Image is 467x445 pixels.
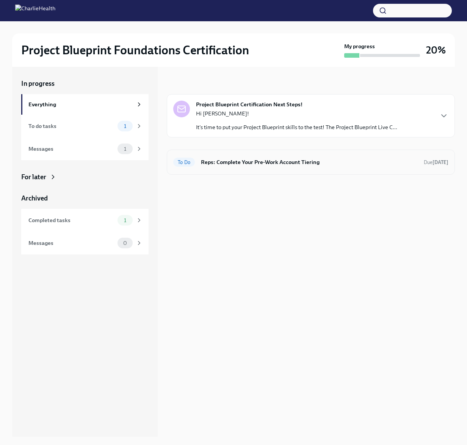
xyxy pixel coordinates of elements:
strong: Project Blueprint Certification Next Steps! [196,101,302,108]
a: Completed tasks1 [21,209,149,232]
span: Due [424,159,448,165]
h2: Project Blueprint Foundations Certification [21,43,249,58]
span: 1 [119,146,131,152]
div: In progress [167,79,200,88]
div: Messages [28,145,114,153]
strong: My progress [344,43,375,50]
div: For later [21,172,46,181]
h3: 20% [426,43,446,57]
span: 1 [119,218,131,223]
strong: [DATE] [433,159,448,165]
a: For later [21,172,149,181]
h6: Reps: Complete Your Pre-Work Account Tiering [201,158,418,166]
a: Messages1 [21,137,149,160]
a: Messages0 [21,232,149,254]
div: Everything [28,100,133,109]
span: To Do [173,159,195,165]
span: September 8th, 2025 09:00 [424,159,448,166]
p: Hi [PERSON_NAME]! [196,110,397,117]
div: Completed tasks [28,216,114,224]
span: 0 [119,240,132,246]
img: CharlieHealth [15,5,55,17]
a: In progress [21,79,149,88]
p: It's time to put your Project Blueprint skills to the test! The Project Blueprint Live C... [196,123,397,131]
div: Messages [28,239,114,247]
span: 1 [119,123,131,129]
div: To do tasks [28,122,114,130]
a: To do tasks1 [21,115,149,137]
a: Archived [21,194,149,203]
a: Everything [21,94,149,115]
a: To DoReps: Complete Your Pre-Work Account TieringDue[DATE] [173,156,448,168]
